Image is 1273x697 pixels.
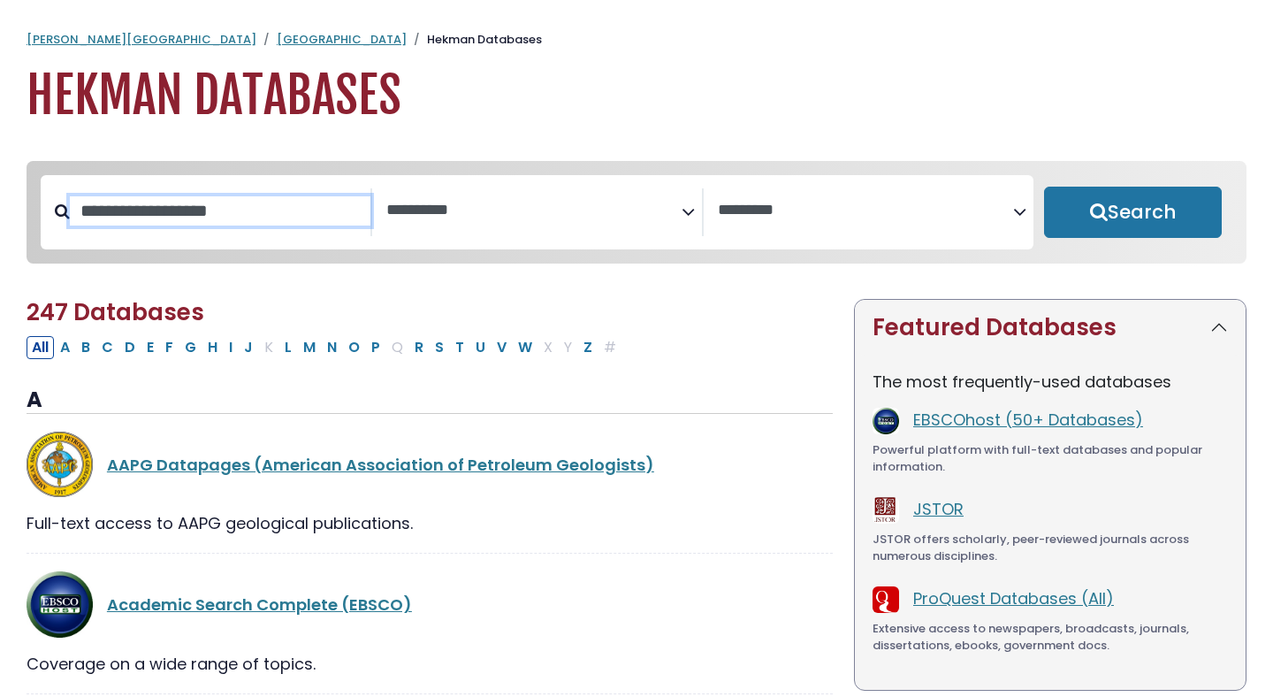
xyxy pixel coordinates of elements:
textarea: Search [718,202,1013,220]
a: AAPG Datapages (American Association of Petroleum Geologists) [107,454,654,476]
button: Filter Results W [513,336,537,359]
li: Hekman Databases [407,31,542,49]
button: Filter Results S [430,336,449,359]
button: Filter Results Z [578,336,598,359]
button: Filter Results J [239,336,258,359]
button: Filter Results F [160,336,179,359]
button: Filter Results T [450,336,469,359]
a: [PERSON_NAME][GEOGRAPHIC_DATA] [27,31,256,48]
div: Alpha-list to filter by first letter of database name [27,335,623,357]
button: Filter Results C [96,336,118,359]
button: Filter Results L [279,336,297,359]
button: Filter Results G [179,336,202,359]
button: Filter Results R [409,336,429,359]
textarea: Search [386,202,682,220]
button: Submit for Search Results [1044,187,1222,238]
button: Filter Results M [298,336,321,359]
div: Full-text access to AAPG geological publications. [27,511,833,535]
button: Filter Results V [492,336,512,359]
h1: Hekman Databases [27,66,1246,126]
a: ProQuest Databases (All) [913,587,1114,609]
div: Coverage on a wide range of topics. [27,652,833,676]
button: Filter Results H [202,336,223,359]
div: JSTOR offers scholarly, peer-reviewed journals across numerous disciplines. [873,531,1228,565]
button: Filter Results P [366,336,385,359]
div: Powerful platform with full-text databases and popular information. [873,441,1228,476]
p: The most frequently-used databases [873,370,1228,394]
a: JSTOR [913,498,964,520]
nav: breadcrumb [27,31,1246,49]
a: EBSCOhost (50+ Databases) [913,409,1143,431]
input: Search database by title or keyword [70,196,370,226]
button: Featured Databases [855,300,1246,356]
a: [GEOGRAPHIC_DATA] [277,31,407,48]
div: Extensive access to newspapers, broadcasts, journals, dissertations, ebooks, government docs. [873,620,1228,655]
button: Filter Results E [141,336,159,359]
button: Filter Results O [343,336,365,359]
a: Academic Search Complete (EBSCO) [107,594,412,616]
nav: Search filters [27,161,1246,264]
button: All [27,336,54,359]
button: Filter Results U [470,336,491,359]
h3: A [27,387,833,414]
button: Filter Results I [224,336,238,359]
button: Filter Results A [55,336,75,359]
button: Filter Results N [322,336,342,359]
span: 247 Databases [27,296,204,328]
button: Filter Results D [119,336,141,359]
button: Filter Results B [76,336,95,359]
